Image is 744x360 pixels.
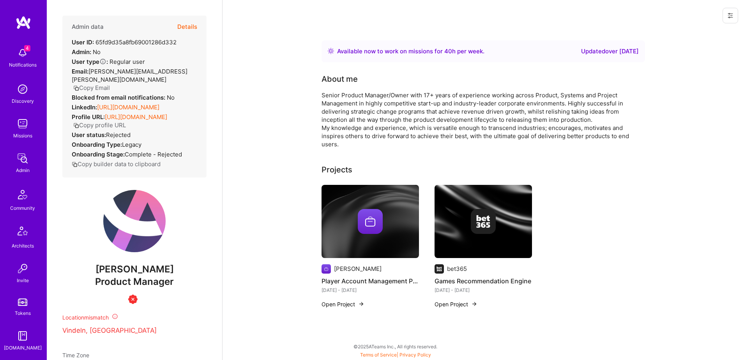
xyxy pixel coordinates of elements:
[15,261,30,276] img: Invite
[72,68,88,75] strong: Email:
[322,264,331,274] img: Company logo
[72,58,108,65] strong: User type :
[13,223,32,242] img: Architects
[12,242,34,250] div: Architects
[334,265,382,273] div: [PERSON_NAME]
[72,151,125,158] strong: Onboarding Stage:
[105,113,167,121] a: [URL][DOMAIN_NAME]
[72,48,91,56] strong: Admin:
[73,121,126,129] button: Copy profile URL
[62,352,89,358] span: Time Zone
[15,45,30,61] img: bell
[15,81,30,97] img: discovery
[72,160,161,168] button: Copy builder data to clipboard
[435,264,444,274] img: Company logo
[62,326,207,335] p: Vindeln, [GEOGRAPHIC_DATA]
[322,300,364,308] button: Open Project
[62,263,207,275] span: [PERSON_NAME]
[122,141,141,148] span: legacy
[447,265,467,273] div: bet365
[72,68,187,83] span: [PERSON_NAME][EMAIL_ADDRESS][PERSON_NAME][DOMAIN_NAME]
[72,104,97,111] strong: LinkedIn:
[99,58,106,65] i: Help
[322,185,419,258] img: cover
[47,337,744,356] div: © 2025 ATeams Inc., All rights reserved.
[24,45,30,51] span: 4
[97,104,159,111] a: [URL][DOMAIN_NAME]
[15,328,30,344] img: guide book
[72,58,145,66] div: Regular user
[358,301,364,307] img: arrow-right
[360,352,431,358] span: |
[72,113,105,121] strong: Profile URL:
[72,94,167,101] strong: Blocked from email notifications:
[125,151,182,158] span: Complete - Rejected
[581,47,639,56] div: Updated over [DATE]
[9,61,37,69] div: Notifications
[18,299,27,306] img: tokens
[72,162,78,167] i: icon Copy
[4,344,42,352] div: [DOMAIN_NAME]
[62,313,207,321] div: Location mismatch
[12,97,34,105] div: Discovery
[10,204,35,212] div: Community
[177,16,197,38] button: Details
[471,209,496,234] img: Company logo
[72,93,175,102] div: No
[358,209,383,234] img: Company logo
[15,309,31,317] div: Tokens
[322,276,419,286] h4: Player Account Management Platform
[16,166,30,174] div: Admin
[360,352,397,358] a: Terms of Service
[16,16,31,30] img: logo
[322,73,358,85] div: About me
[435,185,532,258] img: cover
[435,276,532,286] h4: Games Recommendation Engine
[471,301,477,307] img: arrow-right
[95,276,174,287] span: Product Manager
[328,48,334,54] img: Availability
[435,286,532,294] div: [DATE] - [DATE]
[435,300,477,308] button: Open Project
[72,141,122,148] strong: Onboarding Type:
[13,132,32,140] div: Missions
[73,84,110,92] button: Copy Email
[73,85,79,91] i: icon Copy
[337,47,484,56] div: Available now to work on missions for h per week .
[17,276,29,284] div: Invite
[106,131,131,139] span: Rejected
[322,164,352,176] div: Projects
[15,151,30,166] img: admin teamwork
[13,185,32,204] img: Community
[72,131,106,139] strong: User status:
[15,116,30,132] img: teamwork
[399,352,431,358] a: Privacy Policy
[73,123,79,128] i: icon Copy
[72,48,101,56] div: No
[72,38,177,46] div: 65fd9d35a8fb69001286d332
[72,39,94,46] strong: User ID:
[322,91,633,148] div: Senior Product Manager/Owner with 17+ years of experience working across Product, Systems and Pro...
[72,23,104,30] h4: Admin data
[103,190,166,252] img: User Avatar
[444,47,452,55] span: 40
[128,295,138,304] img: Unqualified
[322,286,419,294] div: [DATE] - [DATE]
